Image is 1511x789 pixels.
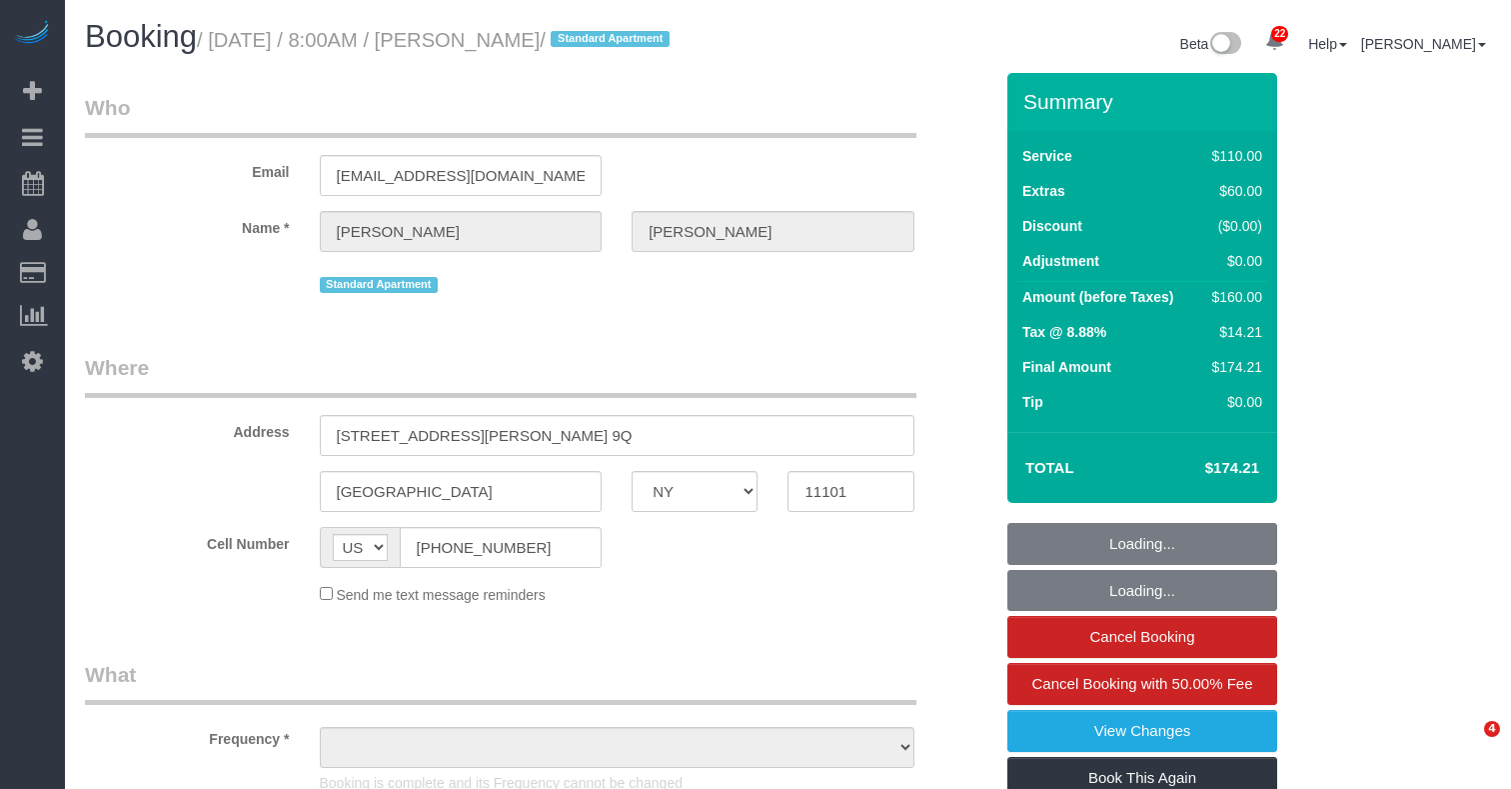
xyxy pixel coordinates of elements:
legend: Where [85,353,916,398]
div: $0.00 [1204,392,1262,412]
div: $174.21 [1204,357,1262,377]
input: Zip Code [787,471,913,512]
a: Beta [1180,36,1242,52]
div: ($0.00) [1204,216,1262,236]
span: 4 [1484,721,1500,737]
span: Cancel Booking with 50.00% Fee [1032,675,1253,692]
legend: What [85,660,916,705]
legend: Who [85,93,916,138]
label: Address [70,415,305,442]
input: Cell Number [400,527,603,568]
input: First Name [320,211,603,252]
strong: Total [1025,459,1074,476]
a: Cancel Booking [1007,616,1277,658]
span: / [540,29,676,51]
a: View Changes [1007,710,1277,752]
a: 22 [1255,20,1294,64]
input: Last Name [632,211,914,252]
label: Service [1022,146,1072,166]
img: Automaid Logo [12,20,52,48]
iframe: Intercom live chat [1443,721,1491,769]
label: Discount [1022,216,1082,236]
label: Email [70,155,305,182]
label: Adjustment [1022,251,1099,271]
span: Send me text message reminders [336,587,545,603]
div: $14.21 [1204,322,1262,342]
span: Standard Apartment [320,277,439,293]
h4: $174.21 [1145,460,1259,477]
div: $0.00 [1204,251,1262,271]
label: Name * [70,211,305,238]
label: Frequency * [70,722,305,749]
label: Tip [1022,392,1043,412]
div: $60.00 [1204,181,1262,201]
input: City [320,471,603,512]
label: Extras [1022,181,1065,201]
label: Final Amount [1022,357,1111,377]
a: Cancel Booking with 50.00% Fee [1007,663,1277,705]
img: New interface [1208,32,1241,58]
div: $160.00 [1204,287,1262,307]
small: / [DATE] / 8:00AM / [PERSON_NAME] [197,29,676,51]
label: Tax @ 8.88% [1022,322,1106,342]
span: Standard Apartment [551,31,670,47]
h3: Summary [1023,90,1267,113]
span: 22 [1271,26,1288,42]
label: Amount (before Taxes) [1022,287,1173,307]
span: Booking [85,19,197,54]
input: Email [320,155,603,196]
a: Help [1308,36,1347,52]
div: $110.00 [1204,146,1262,166]
a: [PERSON_NAME] [1361,36,1486,52]
label: Cell Number [70,527,305,554]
